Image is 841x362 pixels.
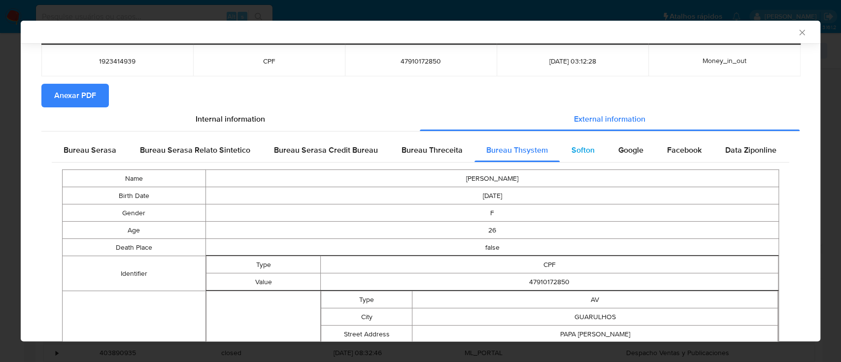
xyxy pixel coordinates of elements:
[412,308,778,326] td: GUARULHOS
[574,113,645,125] span: External information
[205,222,778,239] td: 26
[53,57,181,66] span: 1923414939
[54,85,96,106] span: Anexar PDF
[321,273,778,291] td: 47910172850
[357,57,485,66] span: 47910172850
[667,144,702,156] span: Facebook
[703,56,746,66] span: Money_in_out
[140,144,250,156] span: Bureau Serasa Relato Sintetico
[64,144,116,156] span: Bureau Serasa
[205,57,333,66] span: CPF
[321,326,412,343] td: Street Address
[196,113,265,125] span: Internal information
[41,107,800,131] div: Detailed info
[508,57,637,66] span: [DATE] 03:12:28
[206,273,320,291] td: Value
[572,144,595,156] span: Softon
[206,256,320,273] td: Type
[205,204,778,222] td: F
[725,144,776,156] span: Data Ziponline
[321,308,412,326] td: City
[63,222,206,239] td: Age
[321,291,412,308] td: Type
[21,21,820,341] div: closure-recommendation-modal
[63,187,206,204] td: Birth Date
[63,170,206,187] td: Name
[41,84,109,107] button: Anexar PDF
[412,326,778,343] td: PAPA [PERSON_NAME]
[205,170,778,187] td: [PERSON_NAME]
[797,28,806,36] button: Fechar a janela
[486,144,548,156] span: Bureau Thsystem
[205,239,778,256] td: false
[52,138,789,162] div: Detailed external info
[402,144,463,156] span: Bureau Threceita
[618,144,643,156] span: Google
[321,256,778,273] td: CPF
[63,204,206,222] td: Gender
[412,291,778,308] td: AV
[63,256,206,291] td: Identifier
[274,144,378,156] span: Bureau Serasa Credit Bureau
[63,239,206,256] td: Death Place
[205,187,778,204] td: [DATE]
